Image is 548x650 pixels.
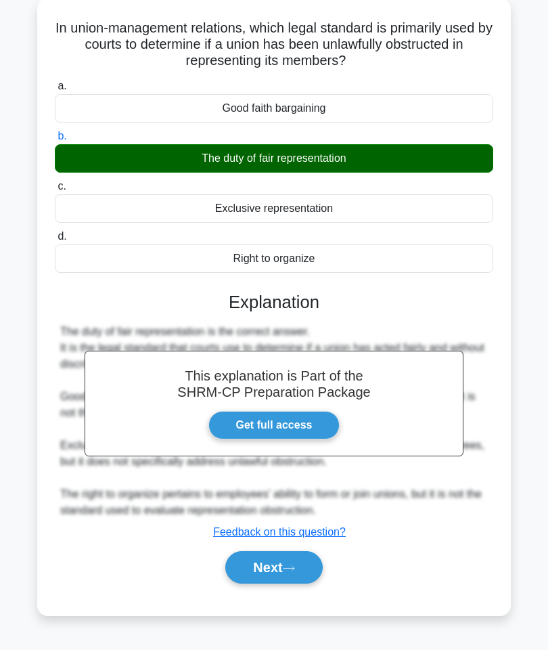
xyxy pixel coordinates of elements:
h3: Explanation [63,292,485,313]
a: Get full access [208,411,340,439]
span: d. [58,230,66,242]
h5: In union-management relations, which legal standard is primarily used by courts to determine if a... [53,20,495,70]
a: Feedback on this question? [213,526,346,538]
span: c. [58,180,66,192]
button: Next [225,551,322,584]
div: Right to organize [55,244,493,273]
div: The duty of fair representation [55,144,493,173]
div: Exclusive representation [55,194,493,223]
span: b. [58,130,66,142]
div: The duty of fair representation is the correct answer. It is the legal standard that courts use t... [60,324,488,519]
div: Good faith bargaining [55,94,493,123]
span: a. [58,80,66,91]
